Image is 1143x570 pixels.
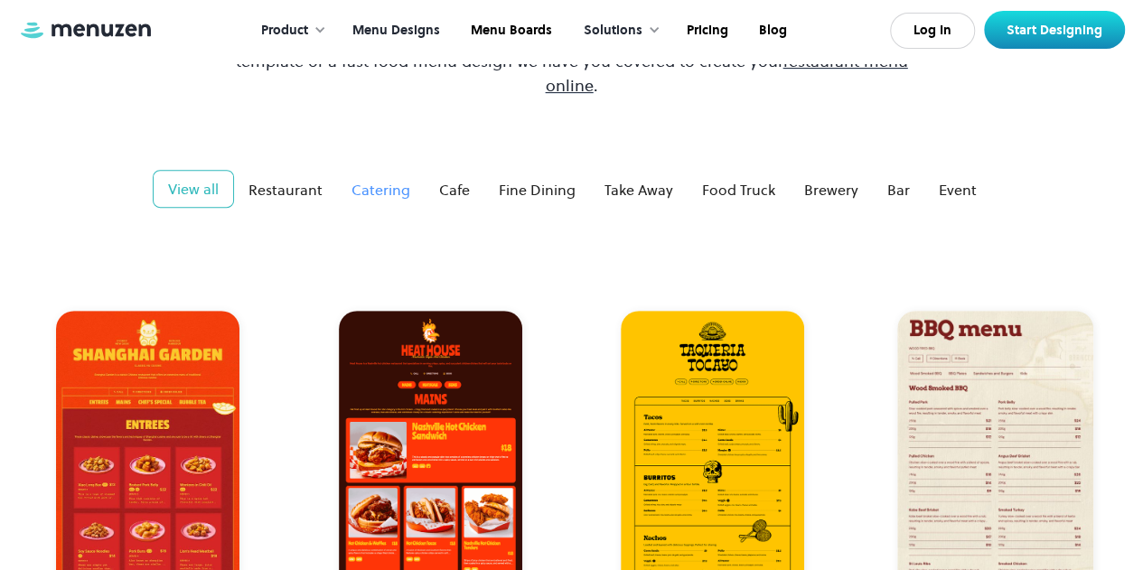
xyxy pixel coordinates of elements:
[984,11,1125,49] a: Start Designing
[499,179,576,201] div: Fine Dining
[604,179,673,201] div: Take Away
[804,179,858,201] div: Brewery
[890,13,975,49] a: Log In
[702,179,775,201] div: Food Truck
[351,179,410,201] div: Catering
[939,179,977,201] div: Event
[261,21,308,41] div: Product
[670,3,742,59] a: Pricing
[168,178,219,200] div: View all
[566,3,670,59] div: Solutions
[742,3,801,59] a: Blog
[439,179,470,201] div: Cafe
[584,21,642,41] div: Solutions
[243,3,335,59] div: Product
[248,179,323,201] div: Restaurant
[887,179,910,201] div: Bar
[335,3,454,59] a: Menu Designs
[454,3,566,59] a: Menu Boards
